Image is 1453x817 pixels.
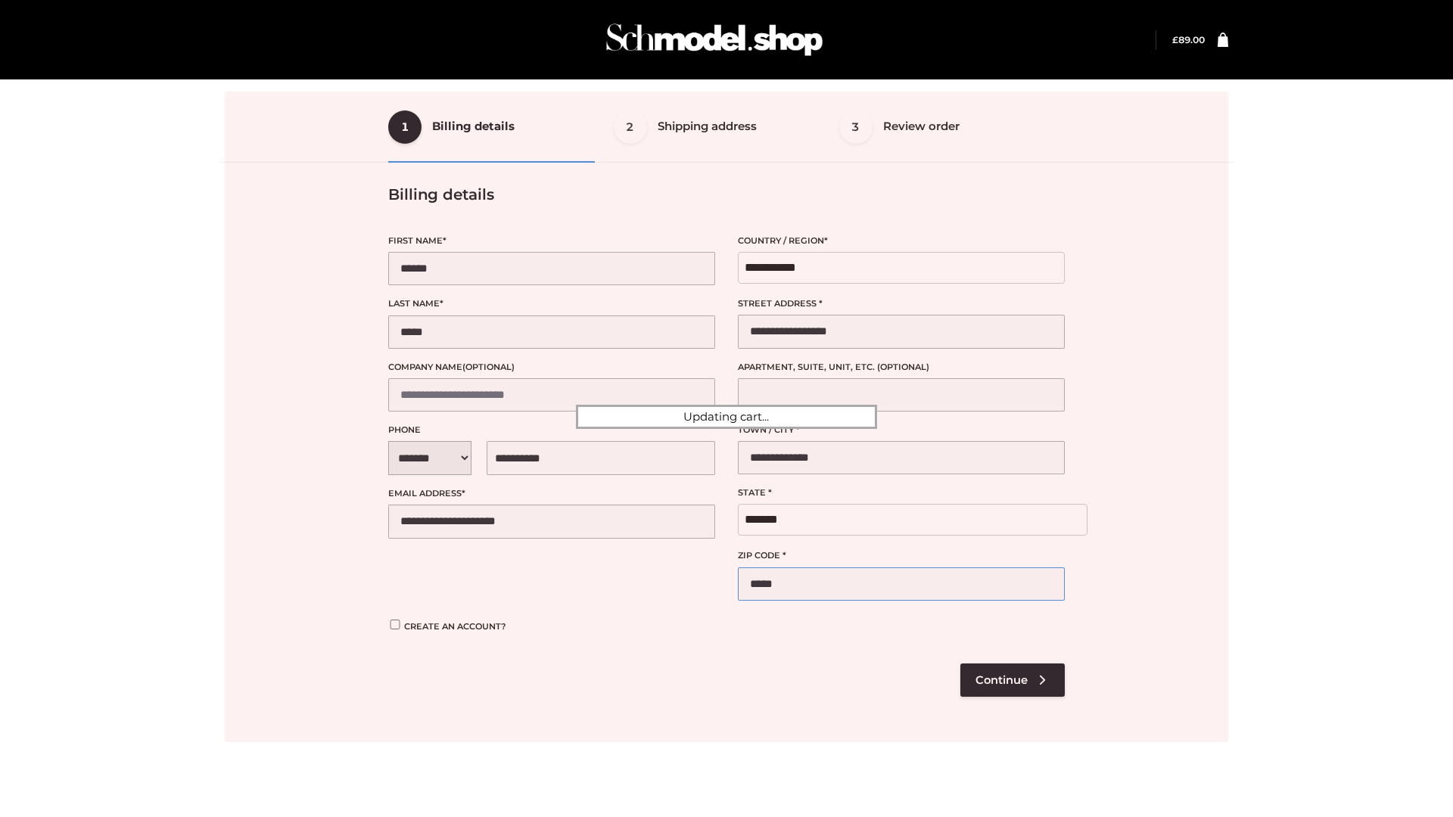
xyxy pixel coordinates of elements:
bdi: 89.00 [1172,34,1205,45]
img: Schmodel Admin 964 [601,10,828,70]
a: £89.00 [1172,34,1205,45]
span: £ [1172,34,1178,45]
div: Updating cart... [576,405,877,429]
